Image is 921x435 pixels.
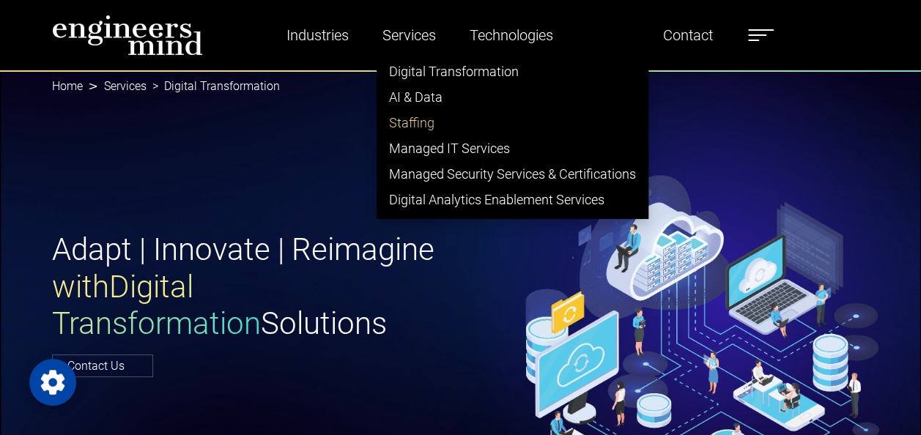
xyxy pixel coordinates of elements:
[147,78,280,95] li: Digital Transformation
[657,18,719,52] a: Contact
[377,135,648,161] a: Managed IT Services
[377,84,648,110] a: AI & Data
[52,354,153,377] a: Contact Us
[281,18,355,52] a: Industries
[377,18,442,52] a: Services
[52,269,261,341] span: with Digital Transformation
[52,70,870,103] nav: breadcrumb
[377,161,648,187] a: Managed Security Services & Certifications
[104,79,147,93] a: Services
[377,52,648,219] ul: Industries
[52,79,83,93] a: Home
[52,231,452,342] h1: Adapt | Innovate | Reimagine Solutions
[464,18,559,52] a: Technologies
[377,59,648,84] a: Digital Transformation
[377,187,648,212] a: Digital Analytics Enablement Services
[377,110,648,135] a: Staffing
[52,15,203,56] img: logo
